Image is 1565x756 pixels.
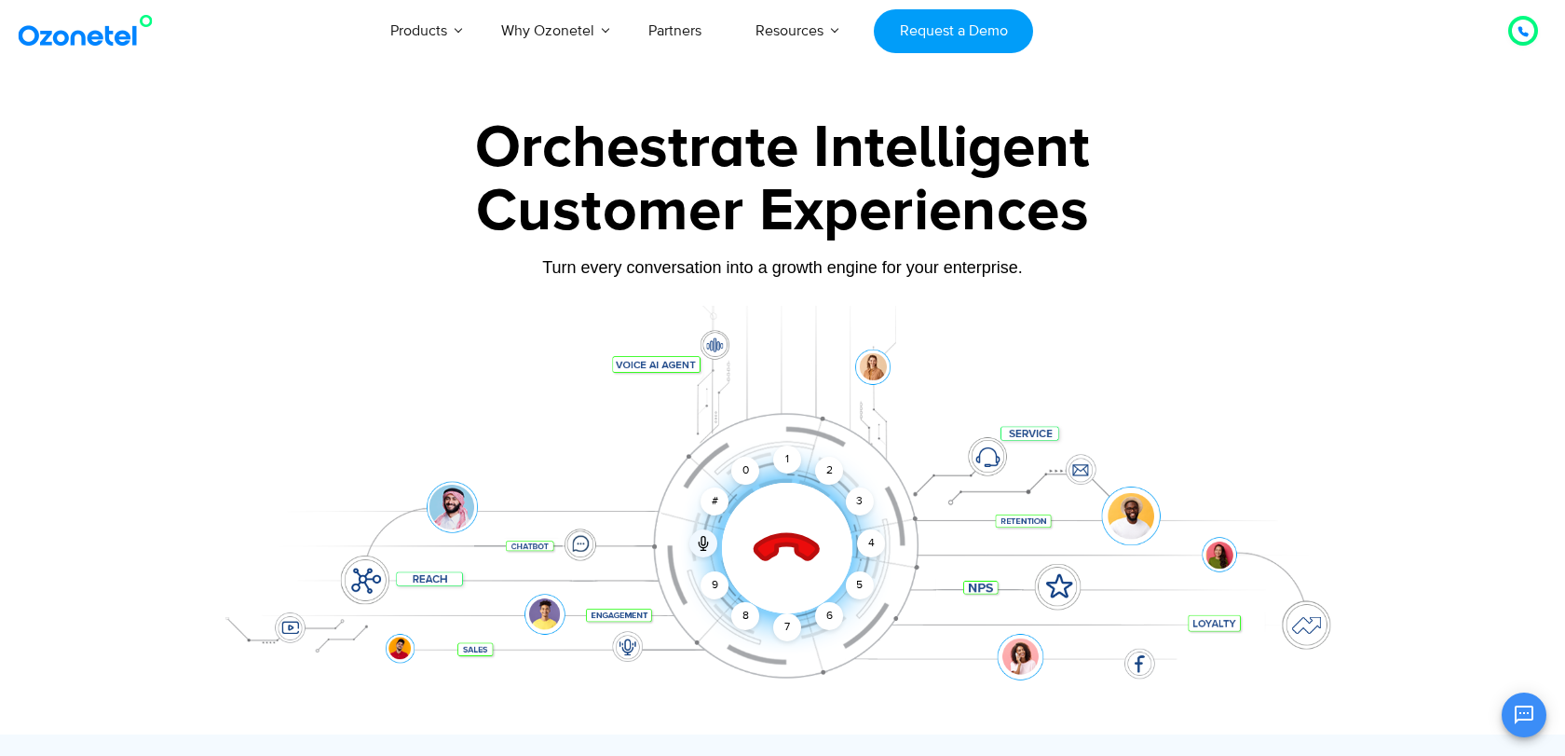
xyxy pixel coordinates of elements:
a: Request a Demo [874,9,1033,53]
div: Turn every conversation into a growth engine for your enterprise. [200,257,1365,278]
div: 5 [846,571,874,599]
div: 2 [815,457,843,485]
div: 8 [731,602,759,630]
div: 1 [773,446,801,474]
button: Open chat [1502,693,1546,737]
div: 9 [701,571,728,599]
div: # [701,488,728,515]
div: 0 [731,457,759,485]
div: Orchestrate Intelligent [200,118,1365,178]
div: 3 [846,488,874,515]
div: 7 [773,613,801,641]
div: 4 [857,529,885,557]
div: Customer Experiences [200,167,1365,256]
div: 6 [815,602,843,630]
